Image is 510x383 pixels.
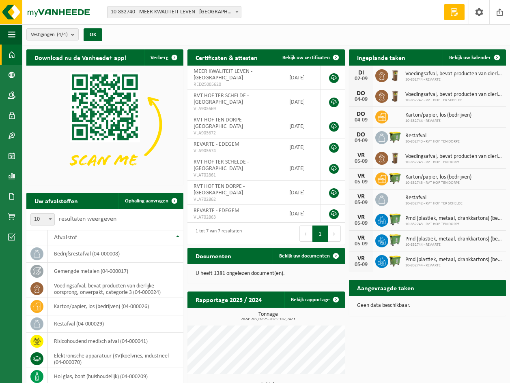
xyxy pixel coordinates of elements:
[388,233,402,247] img: WB-0770-HPE-GN-50
[405,133,460,139] span: Restafval
[353,173,369,179] div: VR
[353,152,369,159] div: VR
[405,243,502,247] span: 10-832744 - REVARTE
[194,117,245,130] span: RVT HOF TEN DORPE - [GEOGRAPHIC_DATA]
[353,200,369,206] div: 05-09
[48,245,183,263] td: bedrijfsrestafval (04-000008)
[283,156,321,181] td: [DATE]
[125,198,168,204] span: Ophaling aanvragen
[353,262,369,268] div: 05-09
[31,214,54,225] span: 10
[54,234,77,241] span: Afvalstof
[48,298,183,315] td: karton/papier, los (bedrijven) (04-000026)
[108,6,241,18] span: 10-832740 - MEER KWALITEIT LEVEN - ANTWERPEN
[194,172,277,179] span: VLA702861
[405,153,502,160] span: Voedingsafval, bevat producten van dierlijke oorsprong, onverpakt, categorie 3
[282,55,330,60] span: Bekijk uw certificaten
[31,29,68,41] span: Vestigingen
[279,253,330,259] span: Bekijk uw documenten
[353,159,369,164] div: 05-09
[388,151,402,164] img: WB-0140-HPE-BN-01
[194,141,239,147] span: REVARTE - EDEGEM
[151,55,168,60] span: Verberg
[194,81,277,88] span: RED25005620
[405,160,502,165] span: 10-832743 - RVT HOF TEN DORPE
[26,193,86,209] h2: Uw afvalstoffen
[194,183,245,196] span: RVT HOF TEN DORPE - [GEOGRAPHIC_DATA]
[405,77,502,82] span: 10-832744 - REVARTE
[353,194,369,200] div: VR
[353,90,369,97] div: DO
[353,235,369,241] div: VR
[405,112,471,119] span: Karton/papier, los (bedrijven)
[405,195,463,201] span: Restafval
[353,117,369,123] div: 04-09
[26,66,183,183] img: Download de VHEPlus App
[273,248,344,264] a: Bekijk uw documenten
[59,216,116,222] label: resultaten weergeven
[26,28,79,40] button: Vestigingen(4/4)
[405,98,502,103] span: 10-832742 - RVT HOF TER SCHELDE
[353,111,369,117] div: DO
[353,179,369,185] div: 05-09
[353,221,369,226] div: 05-09
[194,106,277,112] span: VLA903669
[388,68,402,82] img: WB-0140-HPE-BN-01
[48,280,183,298] td: voedingsafval, bevat producten van dierlijke oorsprong, onverpakt, categorie 3 (04-000024)
[328,226,341,242] button: Next
[196,271,336,277] p: U heeft 1381 ongelezen document(en).
[405,119,471,123] span: 10-832744 - REVARTE
[353,255,369,262] div: VR
[144,49,183,66] button: Verberg
[388,254,402,268] img: WB-1100-HPE-GN-50
[194,130,277,136] span: VLA903672
[84,28,102,41] button: OK
[388,89,402,102] img: WB-0140-HPE-BN-01
[405,174,471,181] span: Karton/papier, los (bedrijven)
[353,214,369,221] div: VR
[299,226,312,242] button: Previous
[187,248,239,264] h2: Documenten
[353,97,369,102] div: 04-09
[194,208,239,214] span: REVARTE - EDEGEM
[30,213,55,226] span: 10
[357,303,498,309] p: Geen data beschikbaar.
[405,201,463,206] span: 10-832742 - RVT HOF TER SCHELDE
[405,181,471,185] span: 10-832743 - RVT HOF TEN DORPE
[283,114,321,138] td: [DATE]
[283,90,321,114] td: [DATE]
[349,280,422,296] h2: Aangevraagde taken
[48,263,183,280] td: gemengde metalen (04-000017)
[353,138,369,144] div: 04-09
[405,236,502,243] span: Pmd (plastiek, metaal, drankkartons) (bedrijven)
[353,76,369,82] div: 02-09
[405,263,502,268] span: 10-832744 - REVARTE
[118,193,183,209] a: Ophaling aanvragen
[405,215,502,222] span: Pmd (plastiek, metaal, drankkartons) (bedrijven)
[405,139,460,144] span: 10-832743 - RVT HOF TEN DORPE
[187,292,270,307] h2: Rapportage 2025 / 2024
[48,315,183,333] td: restafval (04-000029)
[353,132,369,138] div: DO
[194,196,277,203] span: VLA702862
[283,66,321,90] td: [DATE]
[449,55,491,60] span: Bekijk uw kalender
[283,205,321,223] td: [DATE]
[48,333,183,350] td: risicohoudend medisch afval (04-000041)
[192,317,344,321] span: 2024: 265,095 t - 2025: 187,742 t
[194,93,249,105] span: RVT HOF TER SCHELDE - [GEOGRAPHIC_DATA]
[48,350,183,368] td: elektronische apparatuur (KV)koelvries, industrieel (04-000070)
[57,32,68,37] count: (4/4)
[187,49,266,65] h2: Certificaten & attesten
[194,214,277,221] span: VLA702863
[194,148,277,154] span: VLA903674
[194,68,252,81] span: MEER KWALITEIT LEVEN - [GEOGRAPHIC_DATA]
[405,91,502,98] span: Voedingsafval, bevat producten van dierlijke oorsprong, onverpakt, categorie 3
[192,225,242,243] div: 1 tot 7 van 7 resultaten
[276,49,344,66] a: Bekijk uw certificaten
[388,213,402,226] img: WB-0770-HPE-GN-50
[312,226,328,242] button: 1
[388,171,402,185] img: WB-1100-HPE-GN-50
[353,241,369,247] div: 05-09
